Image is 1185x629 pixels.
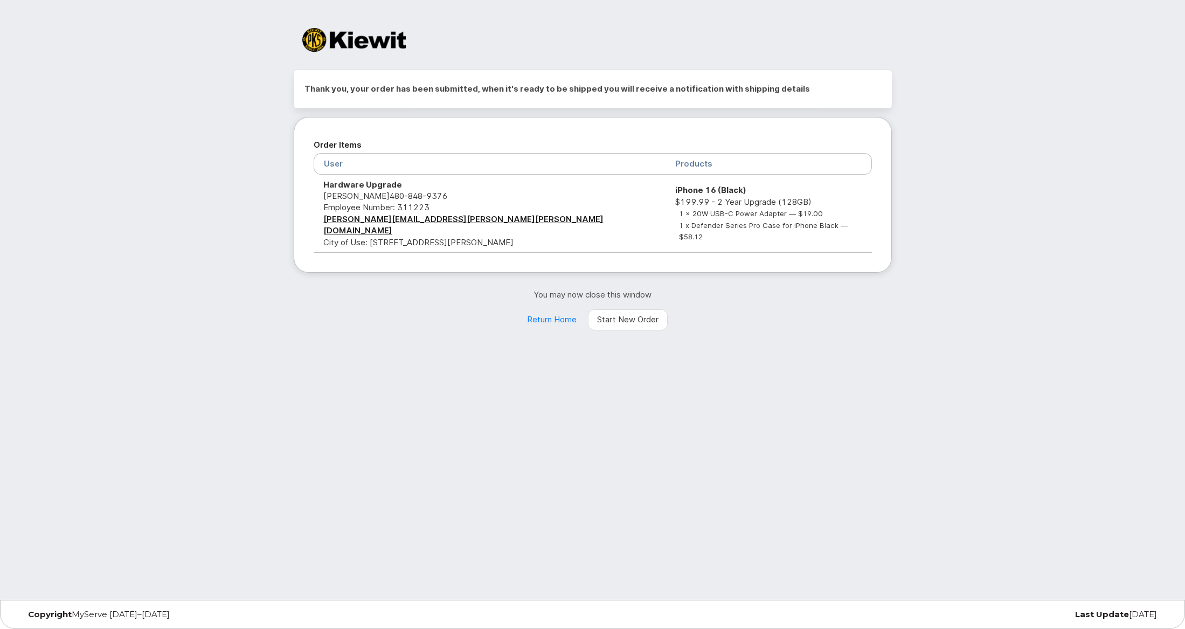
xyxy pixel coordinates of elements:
[518,309,586,331] a: Return Home
[679,209,823,218] small: 1 x 20W USB-C Power Adapter — $19.00
[28,609,72,619] strong: Copyright
[390,191,447,201] span: 480
[323,214,604,236] a: [PERSON_NAME][EMAIL_ADDRESS][PERSON_NAME][PERSON_NAME][DOMAIN_NAME]
[304,81,881,97] h2: Thank you, your order has been submitted, when it's ready to be shipped you will receive a notifi...
[323,179,402,190] strong: Hardware Upgrade
[666,175,872,253] td: $199.99 - 2 Year Upgrade (128GB)
[784,610,1165,619] div: [DATE]
[302,28,406,52] img: Kiewit Corporation
[314,175,666,253] td: [PERSON_NAME] City of Use: [STREET_ADDRESS][PERSON_NAME]
[294,289,892,300] p: You may now close this window
[588,309,668,331] a: Start New Order
[323,202,429,212] span: Employee Number: 311223
[1075,609,1129,619] strong: Last Update
[314,153,666,174] th: User
[675,185,746,195] strong: iPhone 16 (Black)
[679,221,848,241] small: 1 x Defender Series Pro Case for iPhone Black — $58.12
[666,153,872,174] th: Products
[404,191,422,201] span: 848
[314,137,872,153] h2: Order Items
[20,610,401,619] div: MyServe [DATE]–[DATE]
[422,191,447,201] span: 9376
